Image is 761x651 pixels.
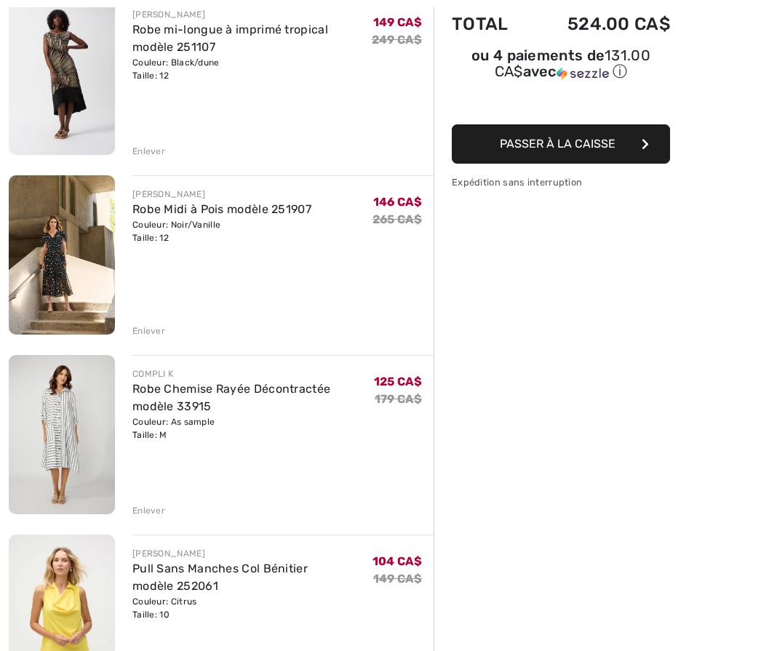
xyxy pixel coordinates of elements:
img: Robe Chemise Rayée Décontractée modèle 33915 [9,355,115,514]
iframe: PayPal-paypal [452,87,670,119]
div: [PERSON_NAME] [132,547,372,560]
s: 149 CA$ [373,572,422,586]
a: Robe Midi à Pois modèle 251907 [132,202,311,216]
img: Sezzle [557,67,609,80]
img: Robe Midi à Pois modèle 251907 [9,175,115,335]
span: 149 CA$ [373,15,422,29]
span: Passer à la caisse [500,137,615,151]
div: [PERSON_NAME] [132,188,311,201]
s: 179 CA$ [375,392,422,406]
span: 104 CA$ [372,554,422,568]
div: ou 4 paiements de avec [452,49,670,81]
div: Couleur: Black/dune Taille: 12 [132,56,372,82]
s: 265 CA$ [372,212,422,226]
div: Expédition sans interruption [452,175,670,189]
div: Enlever [132,324,165,338]
div: Couleur: Citrus Taille: 10 [132,595,372,621]
a: Robe mi-longue à imprimé tropical modèle 251107 [132,23,328,54]
a: Robe Chemise Rayée Décontractée modèle 33915 [132,382,330,413]
button: Passer à la caisse [452,124,670,164]
div: Enlever [132,145,165,158]
div: [PERSON_NAME] [132,8,372,21]
div: Couleur: Noir/Vanille Taille: 12 [132,218,311,244]
div: COMPLI K [132,367,374,380]
span: 125 CA$ [374,375,422,388]
span: 131.00 CA$ [495,47,650,80]
span: 146 CA$ [373,195,422,209]
a: Pull Sans Manches Col Bénitier modèle 252061 [132,562,308,593]
div: Couleur: As sample Taille: M [132,415,374,442]
div: Enlever [132,504,165,517]
div: ou 4 paiements de131.00 CA$avecSezzle Cliquez pour en savoir plus sur Sezzle [452,49,670,87]
s: 249 CA$ [372,33,422,47]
